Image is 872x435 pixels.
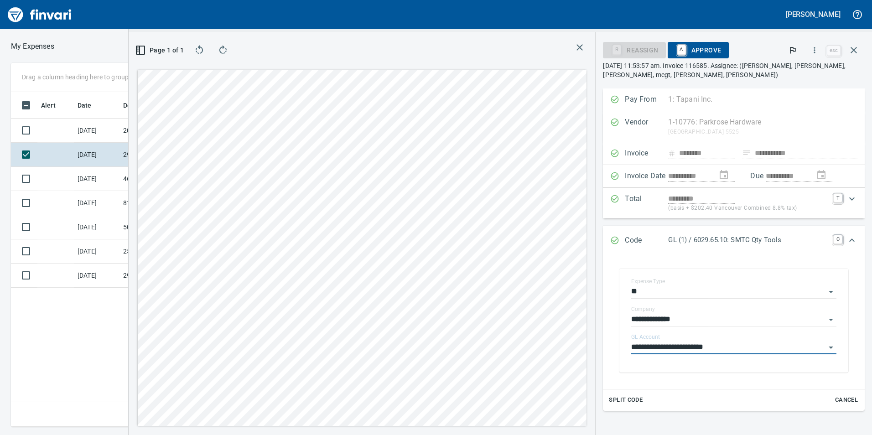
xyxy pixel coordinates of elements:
span: Date [78,100,104,111]
p: GL (1) / 6029.65.10: SMTC Qty Tools [668,235,828,245]
td: 29.10990.65 [119,143,202,167]
img: Finvari [5,4,74,26]
button: Cancel [832,393,861,407]
p: Code [625,235,668,247]
button: Page 1 of 1 [136,42,185,58]
td: [DATE] [74,191,119,215]
button: Open [825,313,837,326]
div: Expand [603,226,865,256]
button: Split Code [607,393,645,407]
td: 4602.65 [119,167,202,191]
td: 252505 [119,239,202,264]
p: (basis + $202.40 Vancouver Combined 8.8% tax) [668,204,828,213]
button: Open [825,285,837,298]
h5: [PERSON_NAME] [786,10,841,19]
td: [DATE] [74,119,119,143]
button: AApprove [668,42,729,58]
span: Page 1 of 1 [140,45,181,56]
p: [DATE] 11:53:57 am. Invoice 116585. Assignee: ([PERSON_NAME], [PERSON_NAME], [PERSON_NAME], megt,... [603,61,865,79]
button: [PERSON_NAME] [784,7,843,21]
a: esc [827,46,841,56]
span: Description [123,100,157,111]
td: [DATE] [74,264,119,288]
span: Date [78,100,92,111]
a: T [833,193,842,202]
label: GL Account [631,334,660,340]
div: Expand [603,256,865,411]
td: 29.10973.65 [119,264,202,288]
span: Close invoice [825,39,865,61]
div: Reassign [603,46,665,53]
td: [DATE] [74,167,119,191]
p: Total [625,193,668,213]
button: Open [825,341,837,354]
td: 50.10932.65 [119,215,202,239]
nav: breadcrumb [11,41,54,52]
span: Cancel [834,395,859,405]
span: Alert [41,100,67,111]
a: A [677,45,686,55]
span: Alert [41,100,56,111]
td: [DATE] [74,143,119,167]
td: [DATE] [74,239,119,264]
td: [DATE] [74,215,119,239]
td: 20.13116.65 [119,119,202,143]
label: Company [631,306,655,312]
p: My Expenses [11,41,54,52]
td: 8120023 [119,191,202,215]
span: Split Code [609,395,643,405]
div: Expand [603,188,865,218]
span: Description [123,100,169,111]
label: Expense Type [631,279,665,284]
p: Drag a column heading here to group the table [22,72,156,82]
span: Approve [675,42,721,58]
a: C [833,235,842,244]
